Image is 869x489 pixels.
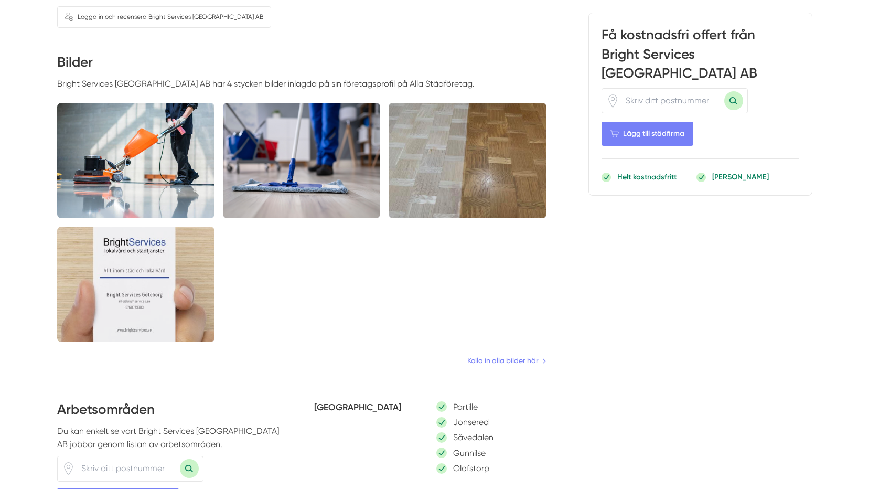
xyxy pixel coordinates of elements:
[389,103,546,218] img: Bild Bright Services Göteborg AB (Foton Lokalvårdare, Bild Städföretag)
[724,91,743,110] button: Sök med postnummer
[602,26,799,88] h3: Få kostnadsfri offert från Bright Services [GEOGRAPHIC_DATA] AB
[453,400,478,413] p: Partille
[467,355,546,366] a: Kolla in alla bilder här
[712,172,769,182] p: [PERSON_NAME]
[619,89,724,113] input: Skriv ditt postnummer
[453,447,486,460] p: Gunnilse
[62,462,75,475] span: Klicka för att använda din position.
[180,459,199,478] button: Sök med postnummer
[223,103,380,218] img: Bild Bright Services Göteborg AB (Foton Lokalvårdare, Bild Städföretag)
[453,431,493,444] p: Sävedalen
[57,53,546,77] h3: Bilder
[75,456,180,481] input: Skriv ditt postnummer
[314,400,411,417] h5: [GEOGRAPHIC_DATA]
[606,94,619,107] span: Klicka för att använda din position.
[62,462,75,475] svg: Pin / Karta
[57,400,289,424] h3: Arbetsområden
[57,227,214,342] img: Bild Bright Services Göteborg AB (Foton Lokalvårdare, Bild Städföretag)
[606,94,619,107] svg: Pin / Karta
[602,122,693,146] : Lägg till städfirma
[453,462,489,475] p: Olofstorp
[453,416,489,429] p: Jonsered
[57,424,289,451] p: Du kan enkelt se vart Bright Services [GEOGRAPHIC_DATA] AB jobbar genom listan av arbetsområden.
[617,172,677,182] p: Helt kostnadsfritt
[57,77,546,90] p: Bright Services [GEOGRAPHIC_DATA] AB har 4 stycken bilder inlagda på sin företagsprofil på Alla S...
[78,12,263,22] span: Logga in och recensera Bright Services [GEOGRAPHIC_DATA] AB
[57,6,271,28] a: Logga in och recensera Bright Services [GEOGRAPHIC_DATA] AB
[57,103,214,218] img: Bild Bright Services Göteborg AB (Foton Lokalvårdare, Bild Städföretag)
